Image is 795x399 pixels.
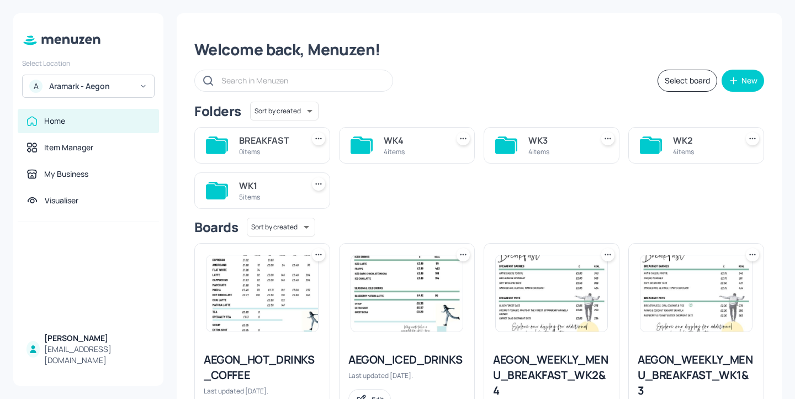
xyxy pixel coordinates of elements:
div: Last updated [DATE]. [204,386,321,396]
div: Item Manager [44,142,93,153]
div: Sort by created [250,100,319,122]
div: WK2 [673,134,733,147]
div: AEGON_WEEKLY_MENU_BREAKFAST_WK2&4 [493,352,610,398]
div: 4 items [384,147,443,156]
div: Visualiser [45,195,78,206]
button: New [722,70,764,92]
div: AEGON_ICED_DRINKS [348,352,465,368]
img: 2025-08-01-17540401602505w12ejh9169.jpeg [351,255,463,332]
div: WK1 [239,179,299,192]
img: 2025-08-01-17540398344141yt8h2wk8fy.jpeg [206,255,318,332]
div: [EMAIL_ADDRESS][DOMAIN_NAME] [44,344,150,366]
div: A [29,80,43,93]
div: Last updated [DATE]. [348,371,465,380]
div: 4 items [673,147,733,156]
div: WK4 [384,134,443,147]
div: AEGON_HOT_DRINKS_COFFEE [204,352,321,383]
div: Sort by created [247,216,315,238]
div: 4 items [528,147,588,156]
div: New [741,77,757,85]
div: 0 items [239,147,299,156]
img: 2025-06-26-175093568357001l6cigwfq13.jpeg [640,255,752,332]
div: My Business [44,169,88,180]
img: 2025-08-05-1754388989741gh1wm74den6.jpeg [496,255,607,332]
div: 5 items [239,192,299,202]
div: BREAKFAST [239,134,299,147]
div: Select Location [22,59,155,68]
div: Aramark - Aegon [49,81,132,92]
div: Boards [194,218,238,236]
div: Welcome back, Menuzen! [194,40,764,60]
input: Search in Menuzen [221,72,381,88]
div: AEGON_WEEKLY_MENU_BREAKFAST_WK1&3 [638,352,755,398]
button: Select board [658,70,717,92]
div: WK3 [528,134,588,147]
div: [PERSON_NAME] [44,333,150,344]
div: Home [44,116,65,127]
div: Folders [194,102,241,120]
